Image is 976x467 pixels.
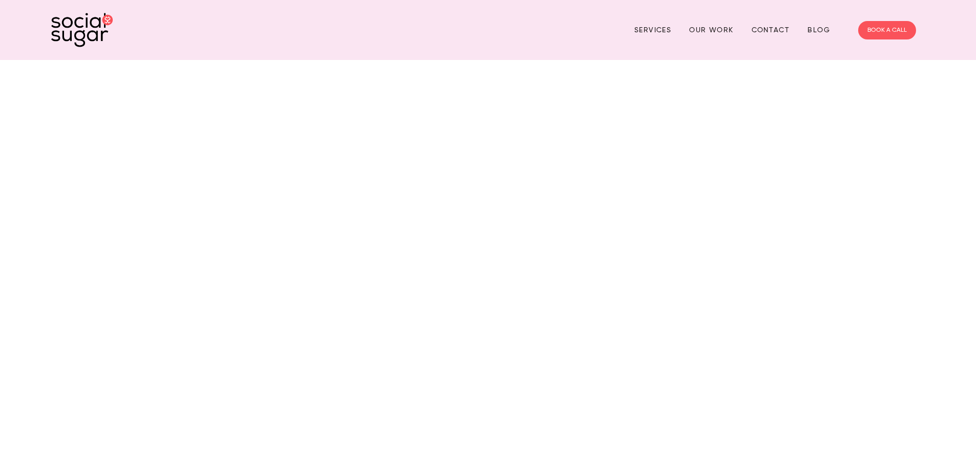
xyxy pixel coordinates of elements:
[689,22,733,38] a: Our Work
[51,13,113,47] img: SocialSugar
[858,21,916,39] a: BOOK A CALL
[807,22,830,38] a: Blog
[634,22,671,38] a: Services
[752,22,790,38] a: Contact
